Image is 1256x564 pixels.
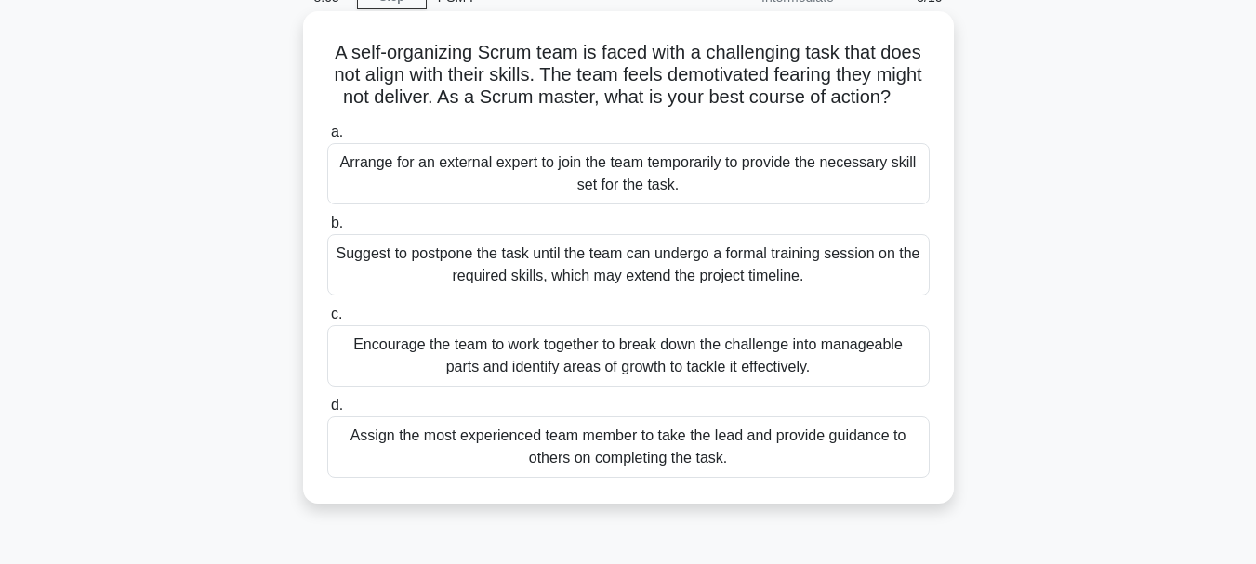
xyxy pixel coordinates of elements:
div: Encourage the team to work together to break down the challenge into manageable parts and identif... [327,325,930,387]
span: d. [331,397,343,413]
div: Assign the most experienced team member to take the lead and provide guidance to others on comple... [327,416,930,478]
div: Suggest to postpone the task until the team can undergo a formal training session on the required... [327,234,930,295]
div: Arrange for an external expert to join the team temporarily to provide the necessary skill set fo... [327,143,930,204]
span: a. [331,124,343,139]
h5: A self-organizing Scrum team is faced with a challenging task that does not align with their skil... [325,41,932,110]
span: c. [331,306,342,321]
span: b. [331,215,343,230]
